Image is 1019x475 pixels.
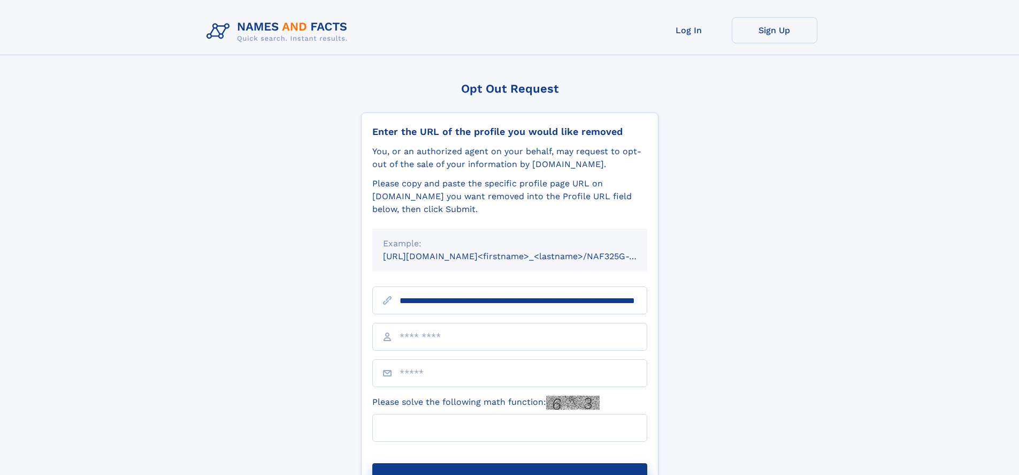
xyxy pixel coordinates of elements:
[202,17,356,46] img: Logo Names and Facts
[732,17,817,43] a: Sign Up
[372,177,647,216] div: Please copy and paste the specific profile page URL on [DOMAIN_NAME] you want removed into the Pr...
[383,251,668,261] small: [URL][DOMAIN_NAME]<firstname>_<lastname>/NAF325G-xxxxxxxx
[372,145,647,171] div: You, or an authorized agent on your behalf, may request to opt-out of the sale of your informatio...
[383,237,637,250] div: Example:
[372,126,647,138] div: Enter the URL of the profile you would like removed
[361,82,658,95] div: Opt Out Request
[372,396,600,410] label: Please solve the following math function:
[646,17,732,43] a: Log In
